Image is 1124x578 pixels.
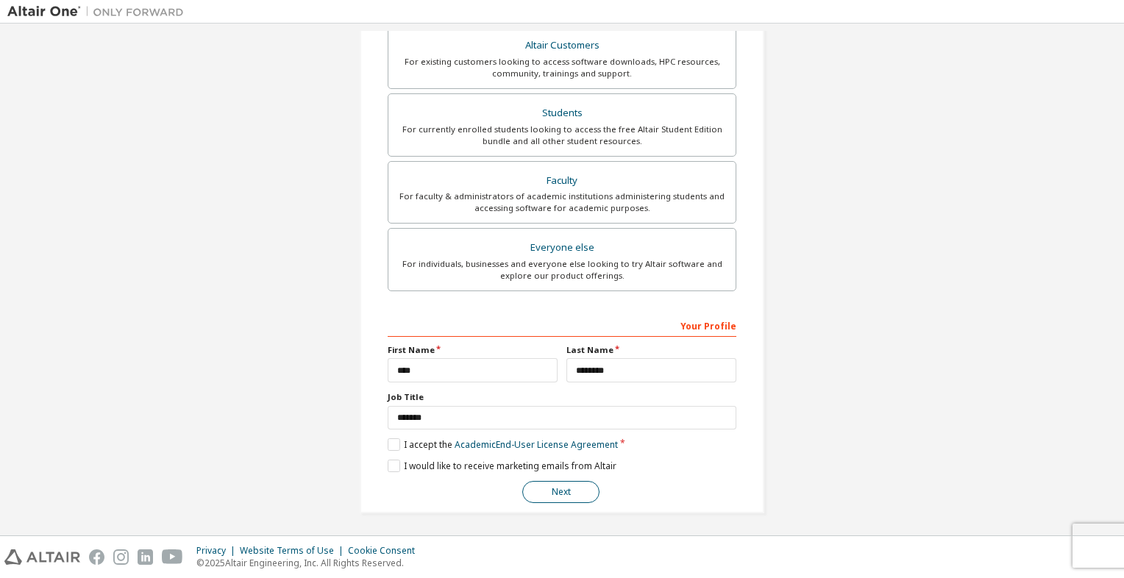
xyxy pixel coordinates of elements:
img: instagram.svg [113,549,129,565]
img: linkedin.svg [138,549,153,565]
label: Job Title [388,391,736,403]
img: Altair One [7,4,191,19]
label: Last Name [566,344,736,356]
div: Privacy [196,545,240,557]
div: Altair Customers [397,35,727,56]
div: Students [397,103,727,124]
label: I would like to receive marketing emails from Altair [388,460,616,472]
img: youtube.svg [162,549,183,565]
div: For faculty & administrators of academic institutions administering students and accessing softwa... [397,190,727,214]
button: Next [522,481,600,503]
div: For existing customers looking to access software downloads, HPC resources, community, trainings ... [397,56,727,79]
div: Everyone else [397,238,727,258]
a: Academic End-User License Agreement [455,438,618,451]
div: Faculty [397,171,727,191]
p: © 2025 Altair Engineering, Inc. All Rights Reserved. [196,557,424,569]
div: Your Profile [388,313,736,337]
div: For currently enrolled students looking to access the free Altair Student Edition bundle and all ... [397,124,727,147]
div: Website Terms of Use [240,545,348,557]
div: For individuals, businesses and everyone else looking to try Altair software and explore our prod... [397,258,727,282]
label: I accept the [388,438,618,451]
img: altair_logo.svg [4,549,80,565]
div: Cookie Consent [348,545,424,557]
img: facebook.svg [89,549,104,565]
label: First Name [388,344,558,356]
